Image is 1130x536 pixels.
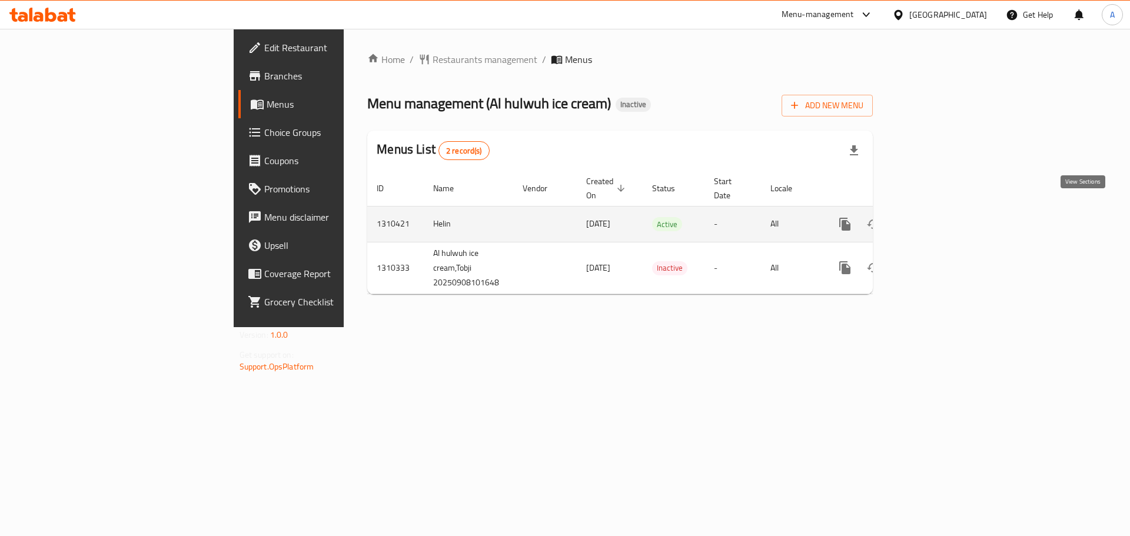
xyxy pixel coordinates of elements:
[542,52,546,66] li: /
[270,327,288,342] span: 1.0.0
[264,238,413,252] span: Upsell
[433,181,469,195] span: Name
[433,52,537,66] span: Restaurants management
[761,242,822,294] td: All
[238,231,423,259] a: Upsell
[831,254,859,282] button: more
[652,261,687,275] span: Inactive
[264,125,413,139] span: Choice Groups
[438,141,490,160] div: Total records count
[238,203,423,231] a: Menu disclaimer
[267,97,413,111] span: Menus
[859,210,888,238] button: Change Status
[264,182,413,196] span: Promotions
[264,41,413,55] span: Edit Restaurant
[652,217,682,231] div: Active
[616,98,651,112] div: Inactive
[264,210,413,224] span: Menu disclaimer
[1110,8,1115,21] span: A
[238,90,423,118] a: Menus
[264,154,413,168] span: Coupons
[238,288,423,316] a: Grocery Checklist
[424,206,513,242] td: Helin
[377,181,399,195] span: ID
[367,52,873,66] nav: breadcrumb
[782,95,873,116] button: Add New Menu
[586,216,610,231] span: [DATE]
[240,327,268,342] span: Version:
[704,206,761,242] td: -
[264,69,413,83] span: Branches
[439,145,489,157] span: 2 record(s)
[909,8,987,21] div: [GEOGRAPHIC_DATA]
[238,62,423,90] a: Branches
[616,99,651,109] span: Inactive
[418,52,537,66] a: Restaurants management
[859,254,888,282] button: Change Status
[377,141,489,160] h2: Menus List
[565,52,592,66] span: Menus
[367,90,611,116] span: Menu management ( Al hulwuh ice cream )
[238,34,423,62] a: Edit Restaurant
[523,181,563,195] span: Vendor
[840,137,868,165] div: Export file
[761,206,822,242] td: All
[714,174,747,202] span: Start Date
[264,295,413,309] span: Grocery Checklist
[791,98,863,113] span: Add New Menu
[704,242,761,294] td: -
[770,181,807,195] span: Locale
[831,210,859,238] button: more
[367,171,953,294] table: enhanced table
[238,147,423,175] a: Coupons
[238,118,423,147] a: Choice Groups
[822,171,953,207] th: Actions
[424,242,513,294] td: Al hulwuh ice cream,Tobji 20250908101648
[586,174,629,202] span: Created On
[238,259,423,288] a: Coverage Report
[652,181,690,195] span: Status
[782,8,854,22] div: Menu-management
[652,218,682,231] span: Active
[586,260,610,275] span: [DATE]
[238,175,423,203] a: Promotions
[240,347,294,362] span: Get support on:
[264,267,413,281] span: Coverage Report
[240,359,314,374] a: Support.OpsPlatform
